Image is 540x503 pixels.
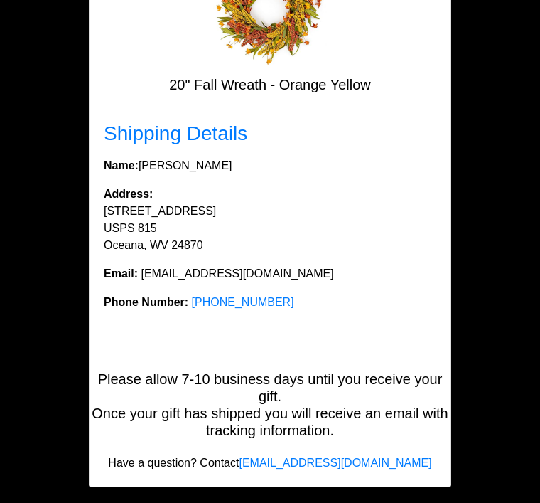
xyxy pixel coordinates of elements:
[104,159,139,171] strong: Name:
[104,296,188,308] strong: Phone Number:
[104,157,436,174] p: [PERSON_NAME]
[90,456,450,470] h6: Have a question? Contact
[192,296,294,308] a: [PHONE_NUMBER]
[104,186,436,254] p: [STREET_ADDRESS] USPS 815 Oceana, WV 24870
[104,76,436,93] h5: 20" Fall Wreath - Orange Yellow
[239,457,431,469] a: [EMAIL_ADDRESS][DOMAIN_NAME]
[104,268,138,280] strong: Email:
[104,188,153,200] strong: Address:
[90,405,450,439] h5: Once your gift has shipped you will receive an email with tracking information.
[104,122,436,146] h3: Shipping Details
[90,371,450,405] h5: Please allow 7-10 business days until you receive your gift.
[104,265,436,282] p: [EMAIL_ADDRESS][DOMAIN_NAME]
